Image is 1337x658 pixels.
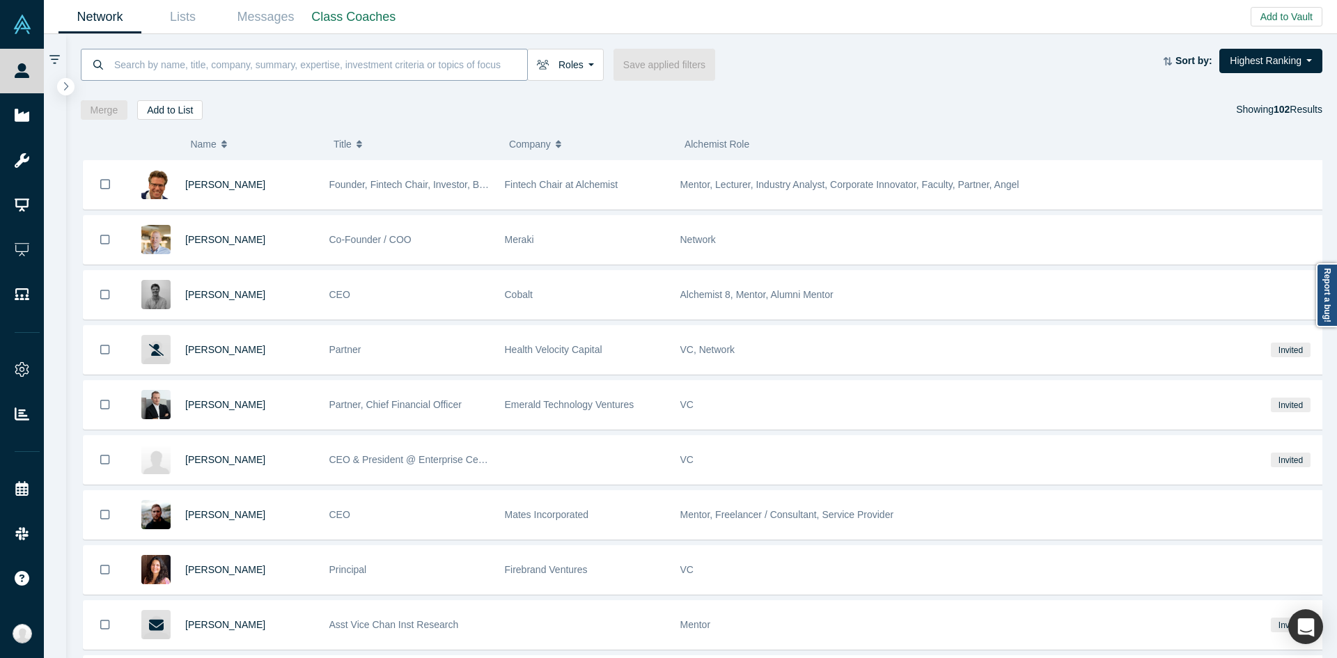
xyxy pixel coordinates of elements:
[685,139,749,150] span: Alchemist Role
[329,344,361,355] span: Partner
[680,234,716,245] span: Network
[185,179,265,190] a: [PERSON_NAME]
[307,1,400,33] a: Class Coaches
[680,289,834,300] span: Alchemist 8, Mentor, Alumni Mentor
[185,564,265,575] a: [PERSON_NAME]
[84,216,127,264] button: Bookmark
[84,491,127,539] button: Bookmark
[141,170,171,199] img: Hans Reisgies's Profile Image
[509,130,670,159] button: Company
[141,225,171,254] img: Hans Robertson's Profile Image
[680,619,711,630] span: Mentor
[680,509,894,520] span: Mentor, Freelancer / Consultant, Service Provider
[329,234,412,245] span: Co-Founder / COO
[84,326,127,374] button: Bookmark
[84,601,127,649] button: Bookmark
[185,509,265,520] a: [PERSON_NAME]
[81,100,128,120] button: Merge
[329,564,367,575] span: Principal
[185,234,265,245] a: [PERSON_NAME]
[185,454,265,465] a: [PERSON_NAME]
[329,509,350,520] span: CEO
[84,436,127,484] button: Bookmark
[113,48,527,81] input: Search by name, title, company, summary, expertise, investment criteria or topics of focus
[1271,398,1310,412] span: Invited
[680,179,1019,190] span: Mentor, Lecturer, Industry Analyst, Corporate Innovator, Faculty, Partner, Angel
[185,344,265,355] a: [PERSON_NAME]
[185,289,265,300] a: [PERSON_NAME]
[505,564,588,575] span: Firebrand Ventures
[1274,104,1322,115] span: Results
[329,179,533,190] span: Founder, Fintech Chair, Investor, Board Advisor
[141,445,171,474] img: George Hansen's Profile Image
[1219,49,1322,73] button: Highest Ranking
[185,399,265,410] a: [PERSON_NAME]
[505,289,533,300] span: Cobalt
[13,624,32,643] img: Anna Sanchez's Account
[505,234,534,245] span: Meraki
[137,100,203,120] button: Add to List
[505,344,602,355] span: Health Velocity Capital
[613,49,715,81] button: Save applied filters
[1274,104,1290,115] strong: 102
[505,399,634,410] span: Emerald Technology Ventures
[84,546,127,594] button: Bookmark
[680,454,694,465] span: VC
[505,179,618,190] span: Fintech Chair at Alchemist
[84,271,127,319] button: Bookmark
[141,390,171,419] img: Hans Dellenbach's Profile Image
[58,1,141,33] a: Network
[224,1,307,33] a: Messages
[1271,453,1310,467] span: Invited
[329,454,611,465] span: CEO & President @ Enterprise Center of [GEOGRAPHIC_DATA]
[1271,618,1310,632] span: Invited
[527,49,604,81] button: Roles
[84,160,127,209] button: Bookmark
[84,381,127,429] button: Bookmark
[680,399,694,410] span: VC
[680,564,694,575] span: VC
[1251,7,1322,26] button: Add to Vault
[1316,263,1337,327] a: Report a bug!
[1271,343,1310,357] span: Invited
[1175,55,1212,66] strong: Sort by:
[141,280,171,309] img: Jacob Hansen's Profile Image
[1236,100,1322,120] div: Showing
[141,555,171,584] img: Claire Hansen's Profile Image
[329,289,350,300] span: CEO
[329,619,459,630] span: Asst Vice Chan Inst Research
[185,619,265,630] a: [PERSON_NAME]
[505,509,589,520] span: Mates Incorporated
[680,344,735,355] span: VC, Network
[329,399,462,410] span: Partner, Chief Financial Officer
[190,130,216,159] span: Name
[509,130,551,159] span: Company
[190,130,319,159] button: Name
[141,500,171,529] img: Jack Reeves's Profile Image
[141,1,224,33] a: Lists
[13,15,32,34] img: Alchemist Vault Logo
[334,130,494,159] button: Title
[334,130,352,159] span: Title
